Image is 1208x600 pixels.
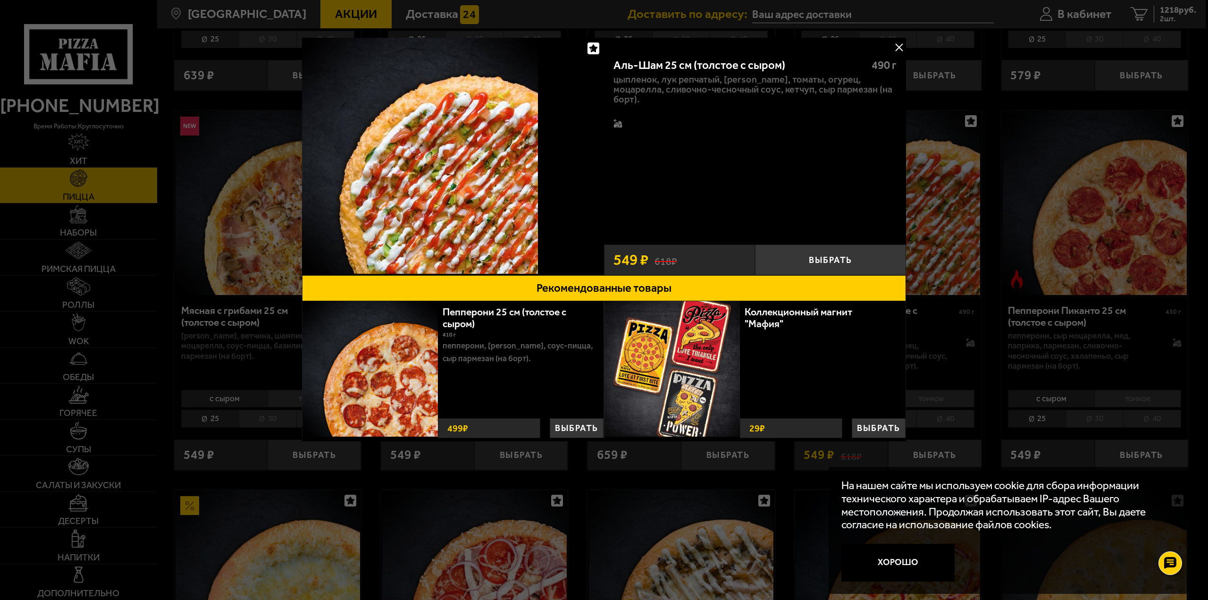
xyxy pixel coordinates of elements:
a: Пепперони 25 см (толстое с сыром) [443,306,566,330]
button: Хорошо [841,544,955,582]
button: Выбрать [550,418,604,438]
s: 618 ₽ [654,253,677,266]
span: 549 ₽ [613,252,648,267]
button: Рекомендованные товары [302,275,906,301]
p: цыпленок, лук репчатый, [PERSON_NAME], томаты, огурец, моцарелла, сливочно-чесночный соус, кетчуп... [613,75,897,105]
strong: 29 ₽ [747,419,767,438]
a: Коллекционный магнит "Мафия" [745,306,852,330]
button: Выбрать [852,418,906,438]
img: Аль-Шам 25 см (толстое с сыром) [302,38,538,274]
a: Аль-Шам 25 см (толстое с сыром) [302,38,604,275]
div: Аль-Шам 25 см (толстое с сыром) [613,59,862,72]
p: На нашем сайте мы используем cookie для сбора информации технического характера и обрабатываем IP... [841,479,1173,532]
button: Выбрать [755,245,906,275]
span: 410 г [443,331,456,338]
span: 490 г [872,59,897,72]
strong: 499 ₽ [445,419,470,438]
p: пепперони, [PERSON_NAME], соус-пицца, сыр пармезан (на борт). [443,339,596,364]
